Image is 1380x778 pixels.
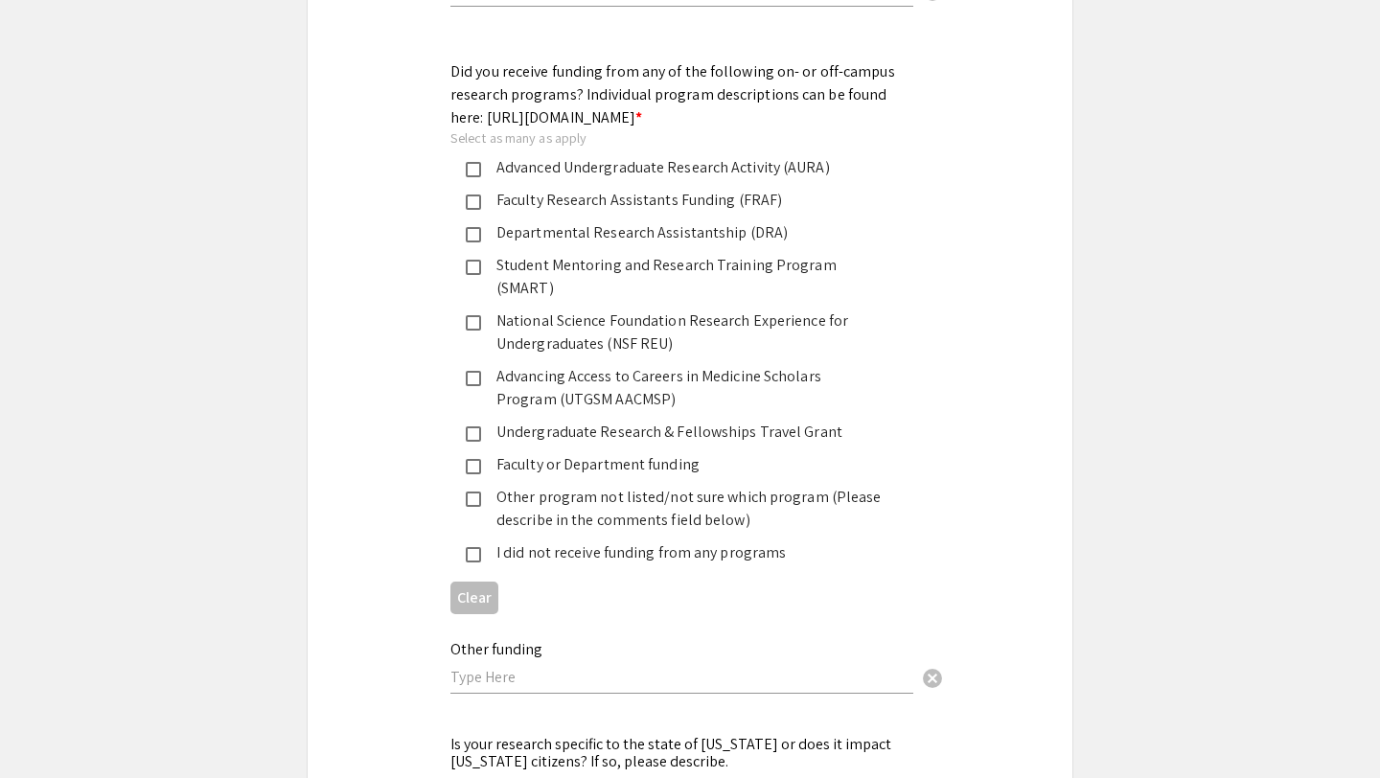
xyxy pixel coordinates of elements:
div: Advancing Access to Careers in Medicine Scholars Program (UTGSM AACMSP) [481,365,884,411]
div: I did not receive funding from any programs [481,541,884,564]
div: Faculty Research Assistants Funding (FRAF) [481,189,884,212]
iframe: Chat [14,692,81,764]
mat-label: Other funding [450,639,542,659]
div: Faculty or Department funding [481,453,884,476]
input: Type Here [450,667,913,687]
div: Select as many as apply [450,129,899,147]
div: National Science Foundation Research Experience for Undergraduates (NSF REU) [481,309,884,355]
mat-label: Is your research specific to the state of [US_STATE] or does it impact [US_STATE] citizens? If so... [450,734,891,771]
button: Clear [450,582,498,613]
button: Clear [913,658,952,697]
div: Other program not listed/not sure which program (Please describe in the comments field below) [481,486,884,532]
div: Departmental Research Assistantship (DRA) [481,221,884,244]
span: cancel [921,667,944,690]
div: Student Mentoring and Research Training Program (SMART) [481,254,884,300]
mat-label: Did you receive funding from any of the following on- or off-campus research programs? Individual... [450,61,895,127]
div: Undergraduate Research & Fellowships Travel Grant [481,421,884,444]
div: Advanced Undergraduate Research Activity (AURA) [481,156,884,179]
